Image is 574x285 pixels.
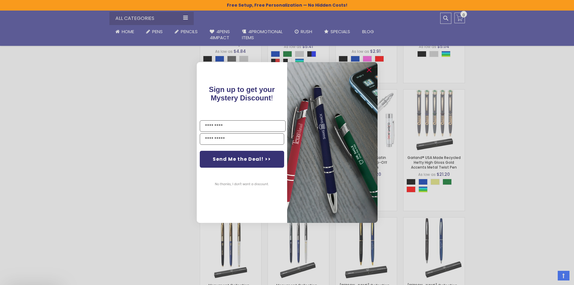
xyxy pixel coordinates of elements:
[209,85,275,102] span: !
[524,269,574,285] iframe: Google Customer Reviews
[200,133,284,145] input: YOUR EMAIL
[212,177,272,192] button: No thanks, I don't want a discount.
[364,65,374,75] button: Close dialog
[200,151,284,168] button: Send Me the Deal! >>
[209,85,275,102] span: Sign up to get your Mystery Discount
[287,62,378,223] img: 081b18bf-2f98-4675-a917-09431eb06994.jpeg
